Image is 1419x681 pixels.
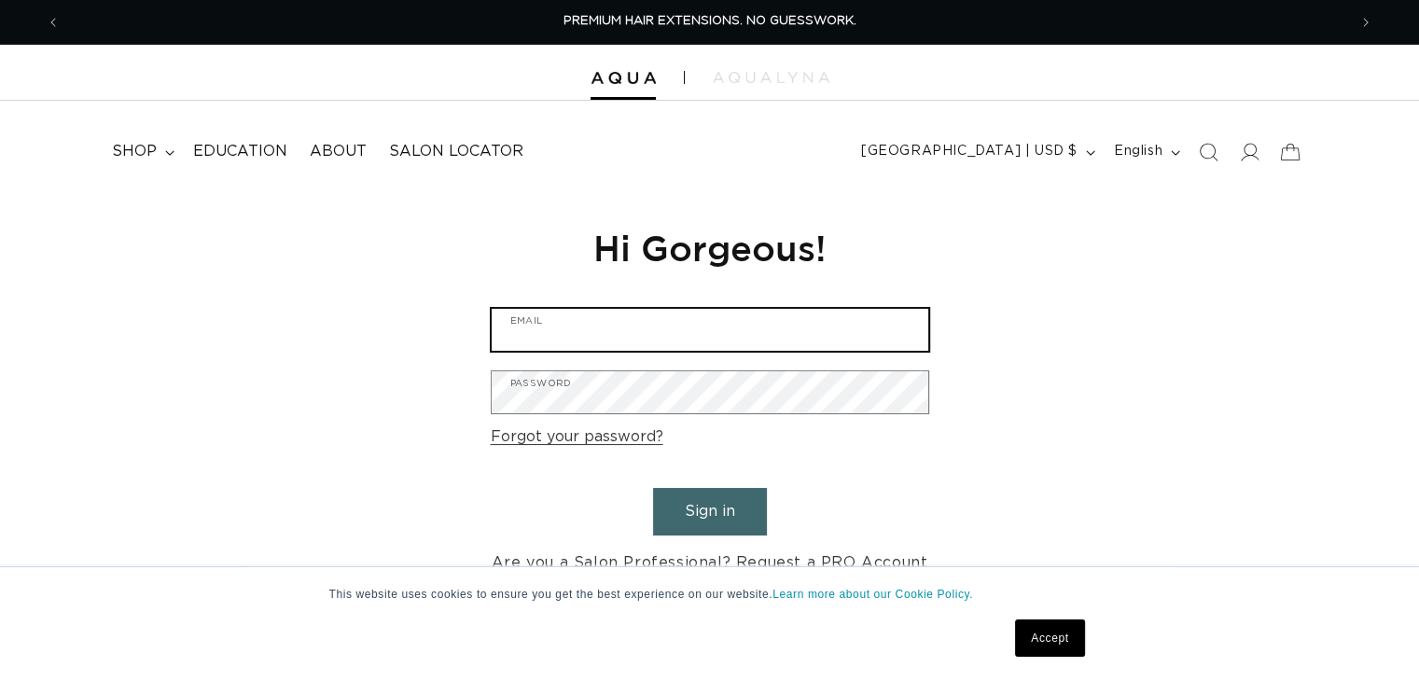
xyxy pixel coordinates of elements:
span: [GEOGRAPHIC_DATA] | USD $ [861,142,1078,161]
button: [GEOGRAPHIC_DATA] | USD $ [850,134,1103,170]
a: Education [182,131,299,173]
button: Previous announcement [33,5,74,40]
span: Salon Locator [389,142,523,161]
button: English [1103,134,1188,170]
img: aqualyna.com [713,72,829,83]
img: Aqua Hair Extensions [591,72,656,85]
input: Email [492,309,928,351]
summary: shop [101,131,182,173]
button: Sign in [653,488,767,535]
p: This website uses cookies to ensure you get the best experience on our website. [329,586,1091,603]
h1: Hi Gorgeous! [491,225,929,271]
a: Learn more about our Cookie Policy. [772,588,973,601]
button: Next announcement [1345,5,1386,40]
a: About [299,131,378,173]
span: About [310,142,367,161]
span: shop [112,142,157,161]
span: Education [193,142,287,161]
span: PREMIUM HAIR EXTENSIONS. NO GUESSWORK. [563,15,856,27]
iframe: Chat Widget [1326,591,1419,681]
a: Salon Locator [378,131,535,173]
a: Accept [1015,619,1084,657]
a: Are you a Salon Professional? Request a PRO Account [492,549,928,577]
summary: Search [1188,132,1229,173]
a: Forgot your password? [491,424,663,451]
span: English [1114,142,1162,161]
